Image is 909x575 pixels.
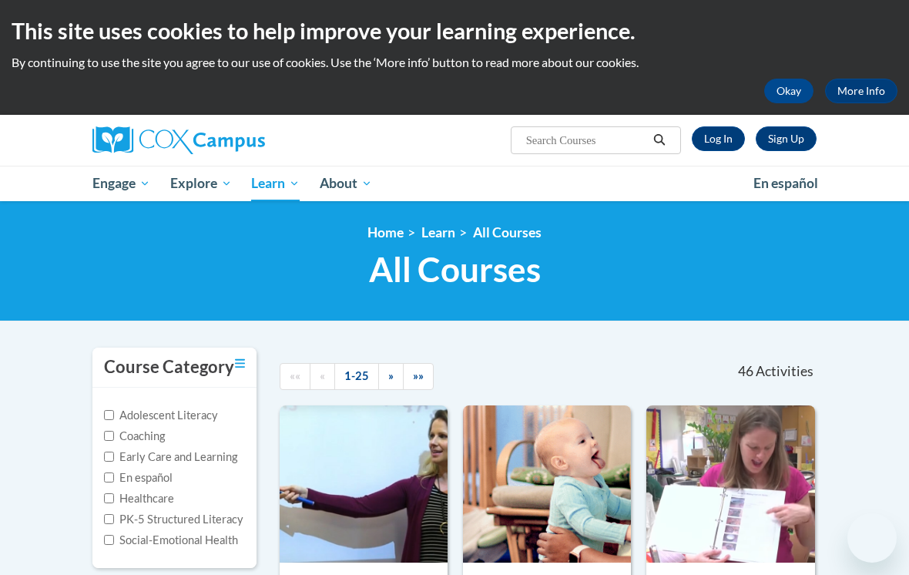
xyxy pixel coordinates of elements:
label: En español [104,469,173,486]
a: En español [743,167,828,200]
span: Activities [756,363,813,380]
h3: Course Category [104,355,234,379]
a: Engage [82,166,160,201]
span: Learn [251,174,300,193]
label: Healthcare [104,490,174,507]
label: Early Care and Learning [104,449,237,466]
a: End [403,363,434,390]
span: « [320,369,325,382]
input: Checkbox for Options [104,472,114,483]
label: Adolescent Literacy [104,407,218,424]
button: Okay [764,79,813,103]
a: Cox Campus [92,126,318,154]
input: Checkbox for Options [104,535,114,545]
a: 1-25 [334,363,379,390]
a: More Info [825,79,897,103]
a: Learn [241,166,310,201]
span: «« [290,369,300,382]
a: All Courses [473,224,542,240]
a: Previous [310,363,335,390]
a: Log In [692,126,745,151]
label: Social-Emotional Health [104,532,238,549]
label: PK-5 Structured Literacy [104,511,243,528]
img: Cox Campus [92,126,265,154]
a: Explore [160,166,242,201]
span: 46 [738,363,753,380]
div: Main menu [81,166,828,201]
a: Learn [421,224,455,240]
span: »» [413,369,424,382]
button: Search [648,131,671,150]
span: » [388,369,394,382]
input: Checkbox for Options [104,431,114,441]
img: Course Logo [463,405,631,563]
p: By continuing to use the site you agree to our use of cookies. Use the ‘More info’ button to read... [12,54,897,71]
span: About [320,174,372,193]
a: Register [756,126,817,151]
a: Toggle collapse [235,355,245,372]
input: Checkbox for Options [104,493,114,503]
a: Begining [280,363,310,390]
span: En español [753,175,818,191]
input: Checkbox for Options [104,410,114,420]
label: Coaching [104,428,165,445]
a: About [310,166,382,201]
a: Home [367,224,404,240]
span: Explore [170,174,232,193]
span: All Courses [369,249,541,290]
h2: This site uses cookies to help improve your learning experience. [12,15,897,46]
input: Checkbox for Options [104,452,114,462]
a: Next [378,363,404,390]
iframe: Botón para iniciar la ventana de mensajería [847,513,897,563]
input: Checkbox for Options [104,514,114,524]
img: Course Logo [280,405,448,563]
span: Engage [92,174,150,193]
input: Search Courses [525,131,648,150]
img: Course Logo [646,405,814,563]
